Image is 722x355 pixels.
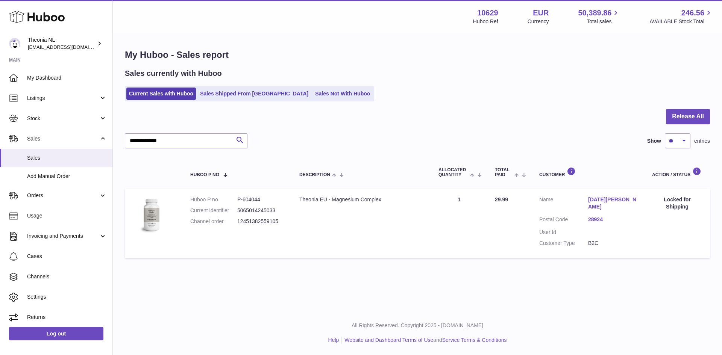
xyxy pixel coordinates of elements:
span: Channels [27,273,107,280]
a: Log out [9,327,103,340]
div: Huboo Ref [473,18,498,25]
span: 29.99 [495,196,508,202]
span: 246.56 [681,8,704,18]
dd: B2C [588,240,637,247]
p: All Rights Reserved. Copyright 2025 - [DOMAIN_NAME] [119,322,716,329]
span: entries [694,137,710,145]
dt: Huboo P no [190,196,237,203]
a: Sales Shipped From [GEOGRAPHIC_DATA] [197,88,311,100]
span: ALLOCATED Quantity [438,168,468,177]
span: Add Manual Order [27,173,107,180]
dt: User Id [539,229,588,236]
div: Currency [528,18,549,25]
dt: Name [539,196,588,212]
button: Release All [666,109,710,124]
span: Settings [27,293,107,301]
div: Action / Status [652,167,702,177]
span: My Dashboard [27,74,107,82]
span: Usage [27,212,107,219]
img: info@wholesomegoods.eu [9,38,20,49]
dd: P-604044 [237,196,284,203]
span: Stock [27,115,99,122]
span: Description [299,172,330,177]
dt: Postal Code [539,216,588,225]
a: [DATE][PERSON_NAME] [588,196,637,210]
span: Sales [27,135,99,142]
h2: Sales currently with Huboo [125,68,222,79]
span: Listings [27,95,99,102]
dt: Customer Type [539,240,588,247]
img: 106291725893142.jpg [132,196,170,234]
span: Cases [27,253,107,260]
dd: 12451382559105 [237,218,284,225]
div: Theonia EU - Magnesium Complex [299,196,423,203]
div: Locked for Shipping [652,196,702,210]
div: Customer [539,167,637,177]
h1: My Huboo - Sales report [125,49,710,61]
a: 28924 [588,216,637,223]
span: Invoicing and Payments [27,233,99,240]
a: Service Terms & Conditions [442,337,507,343]
td: 1 [431,189,487,258]
span: Sales [27,154,107,162]
span: [EMAIL_ADDRESS][DOMAIN_NAME] [28,44,111,50]
span: Orders [27,192,99,199]
span: AVAILABLE Stock Total [649,18,713,25]
span: Huboo P no [190,172,219,177]
label: Show [647,137,661,145]
a: Help [328,337,339,343]
strong: 10629 [477,8,498,18]
a: Website and Dashboard Terms of Use [344,337,433,343]
span: Returns [27,314,107,321]
dd: 5065014245033 [237,207,284,214]
a: Current Sales with Huboo [126,88,196,100]
span: Total sales [587,18,620,25]
a: Sales Not With Huboo [312,88,373,100]
a: 246.56 AVAILABLE Stock Total [649,8,713,25]
span: 50,389.86 [578,8,611,18]
dt: Current identifier [190,207,237,214]
strong: EUR [533,8,549,18]
li: and [342,337,507,344]
span: Total paid [495,168,513,177]
div: Theonia NL [28,36,96,51]
dt: Channel order [190,218,237,225]
a: 50,389.86 Total sales [578,8,620,25]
